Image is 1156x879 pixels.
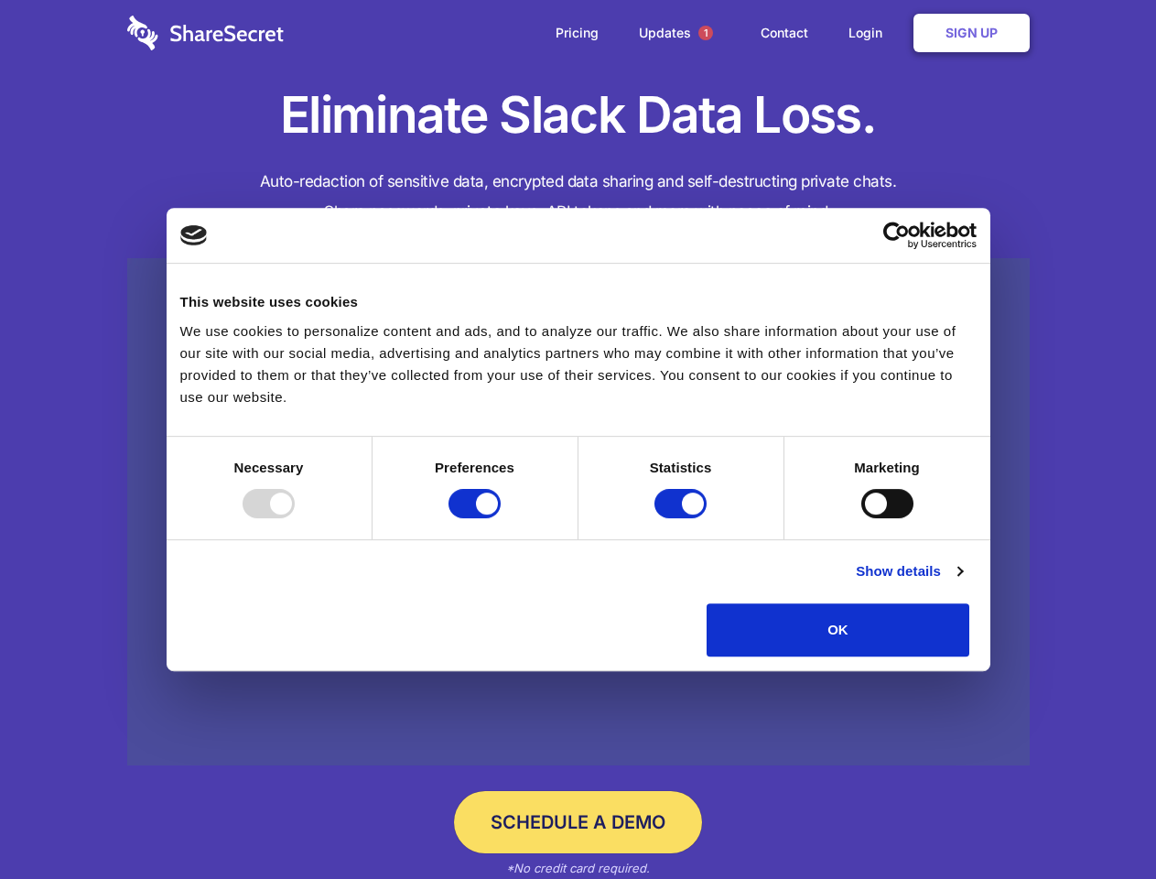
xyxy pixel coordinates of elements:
a: Show details [856,560,962,582]
span: 1 [698,26,713,40]
img: logo [180,225,208,245]
div: This website uses cookies [180,291,977,313]
div: We use cookies to personalize content and ads, and to analyze our traffic. We also share informat... [180,320,977,408]
a: Pricing [537,5,617,61]
img: logo-wordmark-white-trans-d4663122ce5f474addd5e946df7df03e33cb6a1c49d2221995e7729f52c070b2.svg [127,16,284,50]
strong: Necessary [234,460,304,475]
a: Sign Up [913,14,1030,52]
a: Contact [742,5,826,61]
a: Wistia video thumbnail [127,258,1030,766]
strong: Statistics [650,460,712,475]
button: OK [707,603,969,657]
h1: Eliminate Slack Data Loss. [127,82,1030,148]
a: Login [830,5,910,61]
a: Usercentrics Cookiebot - opens in a new window [816,222,977,249]
strong: Preferences [435,460,514,475]
em: *No credit card required. [506,861,650,875]
h4: Auto-redaction of sensitive data, encrypted data sharing and self-destructing private chats. Shar... [127,167,1030,227]
a: Schedule a Demo [454,791,702,853]
strong: Marketing [854,460,920,475]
